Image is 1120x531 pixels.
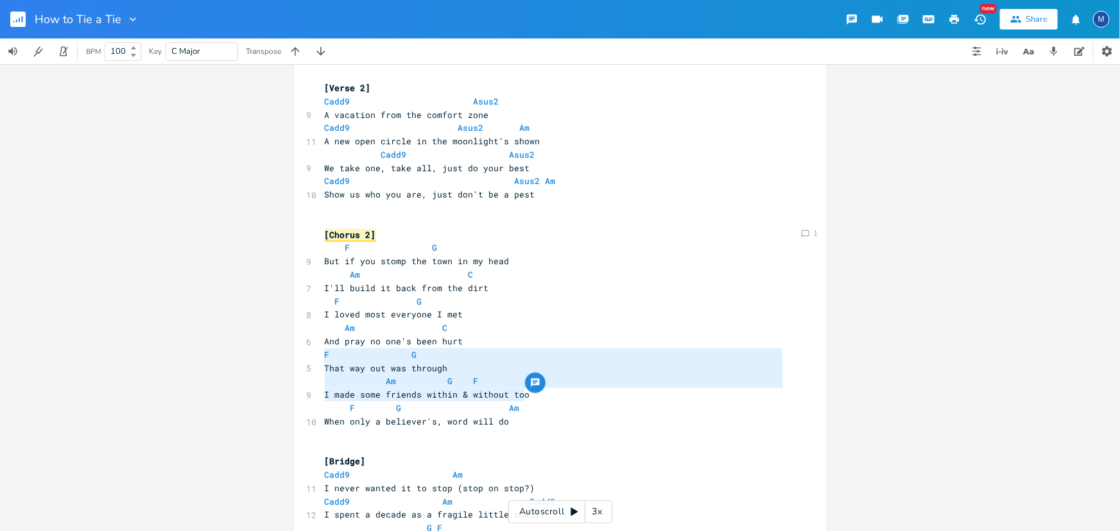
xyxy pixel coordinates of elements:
span: Cadd9 [325,469,350,480]
span: [Verse 2] [325,82,371,94]
div: Mark Berman [1093,11,1110,28]
span: We take one, take all, just do your best [325,162,530,174]
span: Am [443,496,453,507]
span: G [417,296,422,307]
div: Transpose [246,47,281,55]
span: I never wanted it to stop (stop on stop?) [325,482,535,494]
button: New [967,8,993,31]
div: Share [1026,13,1047,25]
span: [Chorus 2] [325,229,376,242]
span: F [474,375,479,387]
span: I loved most everyone I met [325,308,463,320]
span: Asus2 [510,149,535,160]
span: I made some friends within & without too [325,389,530,400]
span: F [345,242,350,253]
span: And pray no one's been hurt [325,335,463,347]
span: Cadd9 [325,122,350,133]
span: Asus2 [474,96,499,107]
span: Am [510,402,520,414]
span: Cadd9 [325,96,350,107]
span: C Major [171,46,200,57]
span: Am [350,269,361,280]
div: BPM [86,48,101,55]
span: [Bridge] [325,455,366,467]
div: Key [149,47,162,55]
span: Am [345,322,356,333]
button: M [1093,4,1110,34]
span: Am [546,175,556,187]
div: New [980,4,997,13]
span: Am [386,375,397,387]
div: 3x [585,500,608,523]
span: Show us who you are, just don't be a pest [325,189,535,200]
span: C [469,269,474,280]
span: G [433,242,438,253]
span: Am [453,469,463,480]
span: F [325,349,330,360]
span: That way out was through [325,362,448,374]
span: A new open circle in the moonlight's shown [325,135,540,147]
span: I spent a decade as a fragile little snail [325,509,540,520]
div: Autoscroll [508,500,612,523]
span: Am [520,122,530,133]
div: 1 [814,230,818,237]
span: G [397,402,402,414]
button: Share [1000,9,1058,29]
span: Cadd9 [381,149,407,160]
span: But if you stomp the town in my head [325,255,510,267]
span: G [412,349,417,360]
span: How to Tie a Tie [35,13,121,25]
span: F [350,402,356,414]
span: G [448,375,453,387]
span: Cadd9 [530,496,556,507]
span: I'll build it back from the dirt [325,282,489,294]
span: Cadd9 [325,175,350,187]
span: C [443,322,448,333]
span: Asus2 [458,122,484,133]
span: A vacation from the comfort zone [325,109,489,121]
span: When only a believer's, word will do [325,416,510,427]
span: F [335,296,340,307]
span: Cadd9 [325,496,350,507]
span: Asus2 [515,175,540,187]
